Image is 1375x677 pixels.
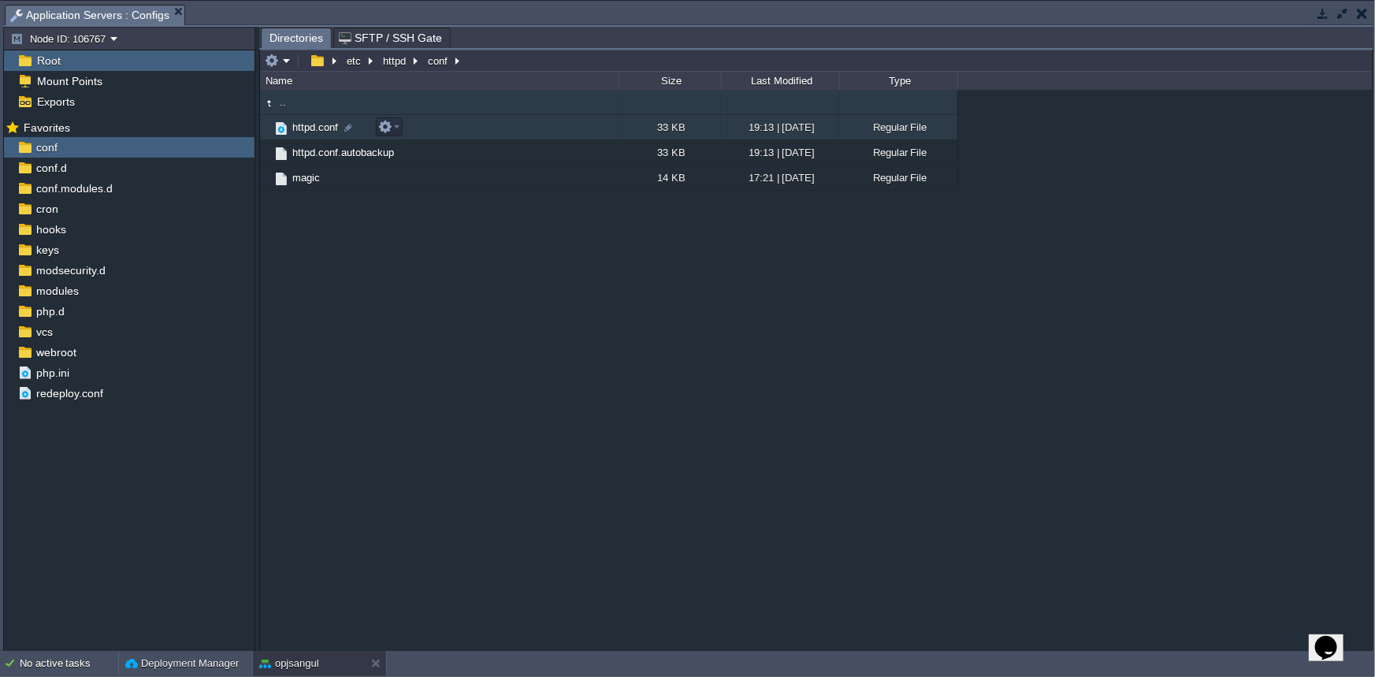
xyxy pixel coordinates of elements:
a: keys [33,243,61,257]
img: AMDAwAAAACH5BAEAAAAALAAAAAABAAEAAAICRAEAOw== [260,95,277,112]
a: hooks [33,222,69,236]
button: httpd [381,54,410,68]
input: Click to enter the path [260,50,1373,72]
div: Regular File [839,140,957,165]
a: php.ini [33,366,72,380]
a: Mount Points [34,74,105,88]
button: Deployment Manager [125,656,239,671]
div: Type [841,72,957,90]
img: AMDAwAAAACH5BAEAAAAALAAAAAABAAEAAAICRAEAOw== [260,140,273,165]
a: redeploy.conf [33,386,106,400]
a: .. [277,95,288,109]
a: vcs [33,325,55,339]
div: 33 KB [619,140,721,165]
a: Root [34,54,63,68]
img: AMDAwAAAACH5BAEAAAAALAAAAAABAAEAAAICRAEAOw== [273,120,290,137]
a: magic [290,171,322,184]
a: modsecurity.d [33,263,108,277]
a: httpd.conf [290,121,340,134]
a: conf.d [33,161,69,175]
button: conf [426,54,452,68]
span: SFTP / SSH Gate [339,28,442,47]
a: webroot [33,345,79,359]
div: Regular File [839,166,957,190]
img: AMDAwAAAACH5BAEAAAAALAAAAAABAAEAAAICRAEAOw== [260,166,273,190]
button: opjsangul [259,656,319,671]
button: etc [344,54,365,68]
span: Favorites [20,121,72,135]
button: Node ID: 106767 [10,32,110,46]
div: 17:21 | [DATE] [721,166,839,190]
div: Name [262,72,619,90]
span: Directories [269,28,323,48]
a: httpd.conf.autobackup [290,146,396,159]
div: 14 KB [619,166,721,190]
div: No active tasks [20,651,118,676]
a: conf.modules.d [33,181,115,195]
div: Size [620,72,721,90]
div: Last Modified [723,72,839,90]
a: cron [33,202,61,216]
a: Exports [34,95,77,109]
img: AMDAwAAAACH5BAEAAAAALAAAAAABAAEAAAICRAEAOw== [273,170,290,188]
a: Favorites [20,121,72,134]
span: Application Servers : Configs [10,6,169,25]
div: 19:13 | [DATE] [721,115,839,139]
div: 19:13 | [DATE] [721,140,839,165]
img: AMDAwAAAACH5BAEAAAAALAAAAAABAAEAAAICRAEAOw== [260,115,273,139]
a: modules [33,284,81,298]
a: conf [33,140,60,154]
img: AMDAwAAAACH5BAEAAAAALAAAAAABAAEAAAICRAEAOw== [273,145,290,162]
iframe: chat widget [1309,614,1359,661]
a: php.d [33,304,67,318]
div: Regular File [839,115,957,139]
div: 33 KB [619,115,721,139]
